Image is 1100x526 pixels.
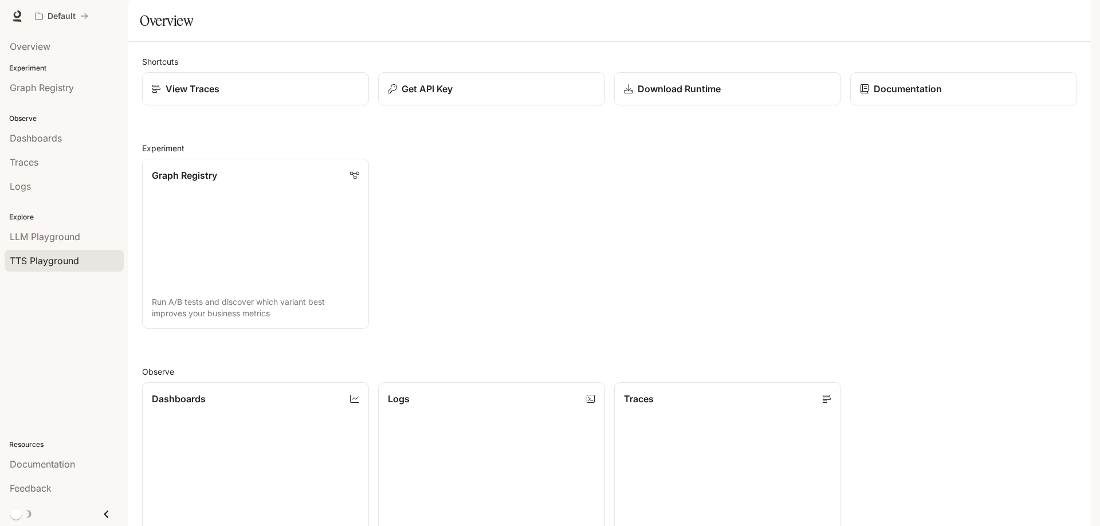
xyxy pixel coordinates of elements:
[874,82,942,96] p: Documentation
[140,9,193,32] h1: Overview
[166,82,219,96] p: View Traces
[378,72,605,105] button: Get API Key
[850,72,1077,105] a: Documentation
[152,296,359,319] p: Run A/B tests and discover which variant best improves your business metrics
[142,56,1077,68] h2: Shortcuts
[638,82,721,96] p: Download Runtime
[142,159,369,329] a: Graph RegistryRun A/B tests and discover which variant best improves your business metrics
[152,168,217,182] p: Graph Registry
[624,392,654,406] p: Traces
[614,72,841,105] a: Download Runtime
[48,11,76,21] p: Default
[142,366,1077,378] h2: Observe
[142,72,369,105] a: View Traces
[30,5,93,28] button: All workspaces
[388,392,410,406] p: Logs
[152,392,206,406] p: Dashboards
[402,82,453,96] p: Get API Key
[142,142,1077,154] h2: Experiment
